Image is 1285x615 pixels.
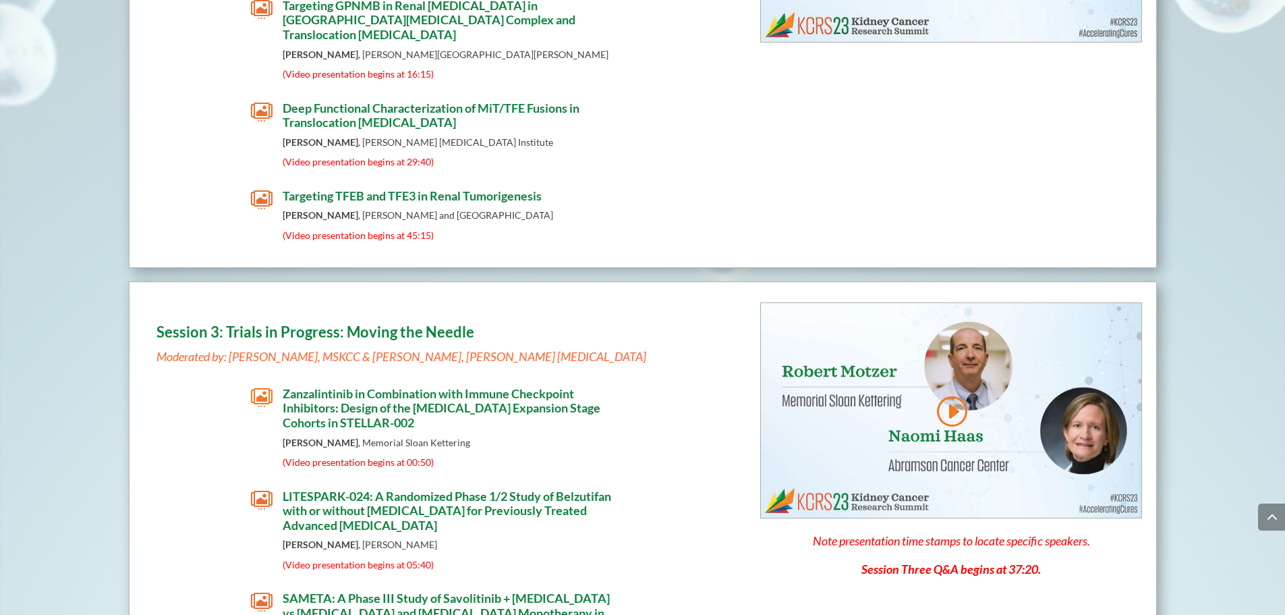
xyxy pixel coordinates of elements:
span: [PERSON_NAME] [283,136,358,148]
span: Targeting TFEB and TFE3 in Renal Tumorigenesis [283,188,542,203]
b: Session 3: Trials in Progress: Moving the Needle [156,323,474,341]
a:  [251,387,273,408]
span: , [PERSON_NAME] [358,539,437,550]
span: Moderated by: [PERSON_NAME], MSKCC & [PERSON_NAME], [PERSON_NAME] [MEDICAL_DATA] [156,349,646,364]
span:  [251,101,273,123]
span: , [PERSON_NAME] [MEDICAL_DATA] Institute [358,136,553,148]
span: (Video presentation begins at 05:40) [283,559,434,570]
a: Zanzalintinib in Combination with Immune Checkpoint Inhibitors: Design of the [MEDICAL_DATA] Expa... [283,386,600,430]
span: (Video presentation begins at 00:50) [283,456,434,468]
span: , [PERSON_NAME] and [GEOGRAPHIC_DATA] [358,209,553,221]
span: (Video presentation begins at 16:15) [283,68,434,80]
span:  [251,489,273,511]
span: [PERSON_NAME] [283,539,358,550]
span: LITESPARK-024: A Randomized Phase 1/2 Study of Belzutifan with or without [MEDICAL_DATA] for Prev... [283,489,611,533]
span: [PERSON_NAME] [283,49,358,60]
span:  [251,189,273,211]
span: , Memorial Sloan Kettering [358,437,470,448]
span: (Video presentation begins at 45:15) [283,230,434,241]
em: Note presentation time stamps to locate specific speakers. [813,533,1090,548]
span: [PERSON_NAME] [283,437,358,448]
em: Session Three Q&A begins at 37:20. [861,562,1041,577]
span: (Video presentation begins at 29:40) [283,156,434,167]
span: [PERSON_NAME] [283,209,358,221]
span: , [PERSON_NAME][GEOGRAPHIC_DATA][PERSON_NAME] [358,49,608,60]
span:  [251,591,273,613]
span: Deep Functional Characterization of MiT/TFE Fusions in Translocation [MEDICAL_DATA] [283,101,579,130]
